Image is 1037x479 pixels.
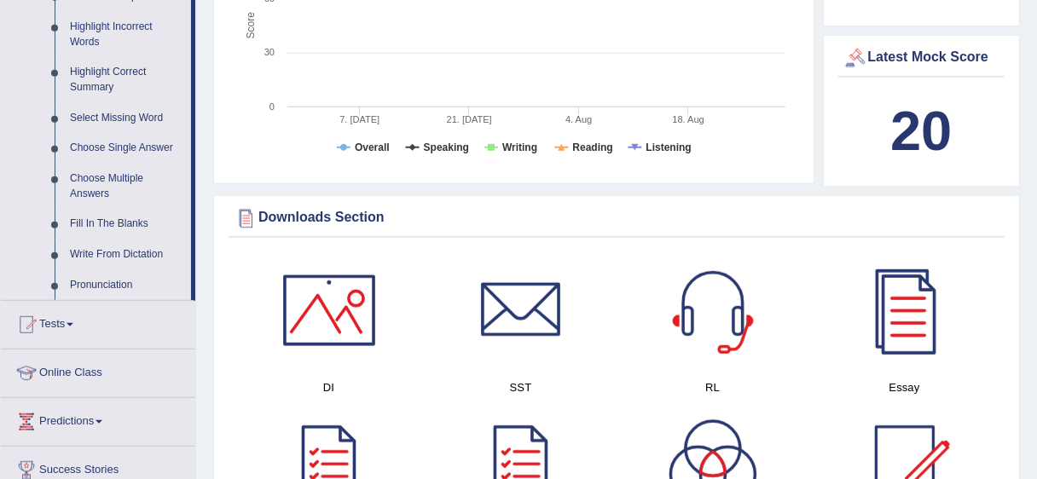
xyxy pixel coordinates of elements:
[233,205,1000,231] div: Downloads Section
[62,164,191,209] a: Choose Multiple Answers
[502,141,537,153] tspan: Writing
[62,239,191,270] a: Write From Dictation
[245,12,257,39] tspan: Score
[433,378,608,396] h4: SST
[890,100,952,162] b: 20
[1,398,195,441] a: Predictions
[62,57,191,102] a: Highlight Correct Summary
[1,349,195,392] a: Online Class
[264,47,275,57] text: 30
[625,378,800,396] h4: RL
[447,114,492,124] tspan: 21. [DATE]
[269,101,275,112] text: 0
[843,45,1001,71] div: Latest Mock Score
[62,270,191,301] a: Pronunciation
[62,12,191,57] a: Highlight Incorrect Words
[572,141,612,153] tspan: Reading
[241,378,416,396] h4: DI
[817,378,992,396] h4: Essay
[62,133,191,164] a: Choose Single Answer
[565,114,592,124] tspan: 4. Aug
[424,141,469,153] tspan: Speaking
[673,114,704,124] tspan: 18. Aug
[62,209,191,239] a: Fill In The Blanks
[62,103,191,134] a: Select Missing Word
[355,141,390,153] tspan: Overall
[1,301,195,343] a: Tests
[339,114,379,124] tspan: 7. [DATE]
[646,141,691,153] tspan: Listening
